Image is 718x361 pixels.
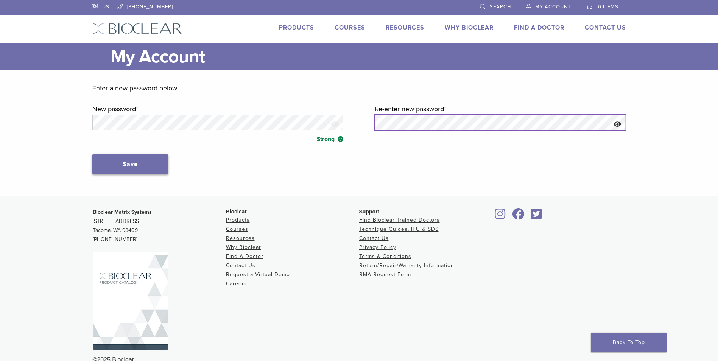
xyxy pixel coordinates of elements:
[335,24,365,31] a: Courses
[93,252,168,350] img: Bioclear
[510,213,527,220] a: Bioclear
[359,271,411,278] a: RMA Request Form
[375,103,626,115] label: Re-enter new password
[93,209,152,215] strong: Bioclear Matrix Systems
[226,226,248,232] a: Courses
[359,209,380,215] span: Support
[93,208,226,244] p: [STREET_ADDRESS] Tacoma, WA 98409 [PHONE_NUMBER]
[585,24,626,31] a: Contact Us
[359,253,411,260] a: Terms & Conditions
[226,244,261,251] a: Why Bioclear
[490,4,511,10] span: Search
[598,4,618,10] span: 0 items
[111,43,626,70] h1: My Account
[327,115,343,134] button: Hide password
[359,262,454,269] a: Return/Repair/Warranty Information
[226,271,290,278] a: Request a Virtual Demo
[92,82,626,94] p: Enter a new password below.
[92,130,344,148] div: Strong
[535,4,571,10] span: My Account
[226,209,247,215] span: Bioclear
[279,24,314,31] a: Products
[359,226,439,232] a: Technique Guides, IFU & SDS
[92,103,344,115] label: New password
[92,154,168,174] button: Save
[386,24,424,31] a: Resources
[359,235,389,241] a: Contact Us
[514,24,564,31] a: Find A Doctor
[226,253,263,260] a: Find A Doctor
[591,333,667,352] a: Back To Top
[226,262,255,269] a: Contact Us
[226,280,247,287] a: Careers
[492,213,508,220] a: Bioclear
[609,115,626,134] button: Show password
[226,235,255,241] a: Resources
[92,23,182,34] img: Bioclear
[445,24,494,31] a: Why Bioclear
[529,213,545,220] a: Bioclear
[359,244,396,251] a: Privacy Policy
[359,217,440,223] a: Find Bioclear Trained Doctors
[226,217,250,223] a: Products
